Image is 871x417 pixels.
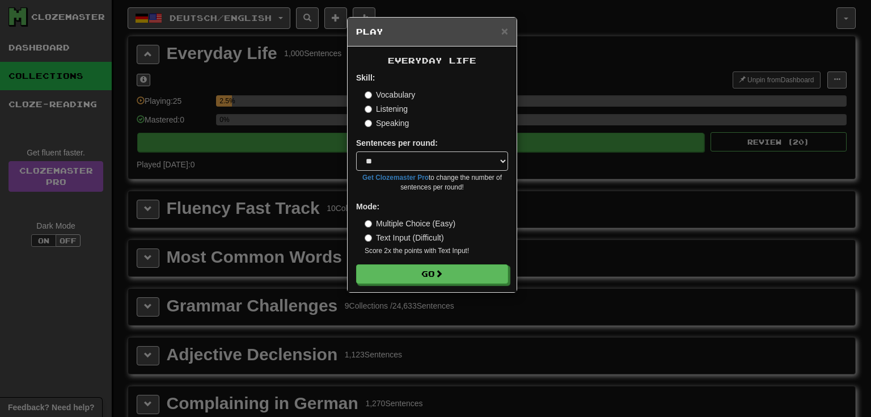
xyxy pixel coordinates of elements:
[365,232,444,243] label: Text Input (Difficult)
[365,120,372,127] input: Speaking
[365,91,372,99] input: Vocabulary
[362,174,429,182] a: Get Clozemaster Pro
[501,24,508,37] span: ×
[356,173,508,192] small: to change the number of sentences per round!
[356,264,508,284] button: Go
[365,89,415,100] label: Vocabulary
[365,246,508,256] small: Score 2x the points with Text Input !
[356,202,379,211] strong: Mode:
[388,56,476,65] span: Everyday Life
[365,117,409,129] label: Speaking
[365,220,372,228] input: Multiple Choice (Easy)
[356,73,375,82] strong: Skill:
[501,25,508,37] button: Close
[365,234,372,242] input: Text Input (Difficult)
[356,137,438,149] label: Sentences per round:
[365,103,408,115] label: Listening
[365,106,372,113] input: Listening
[365,218,455,229] label: Multiple Choice (Easy)
[356,26,508,37] h5: Play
